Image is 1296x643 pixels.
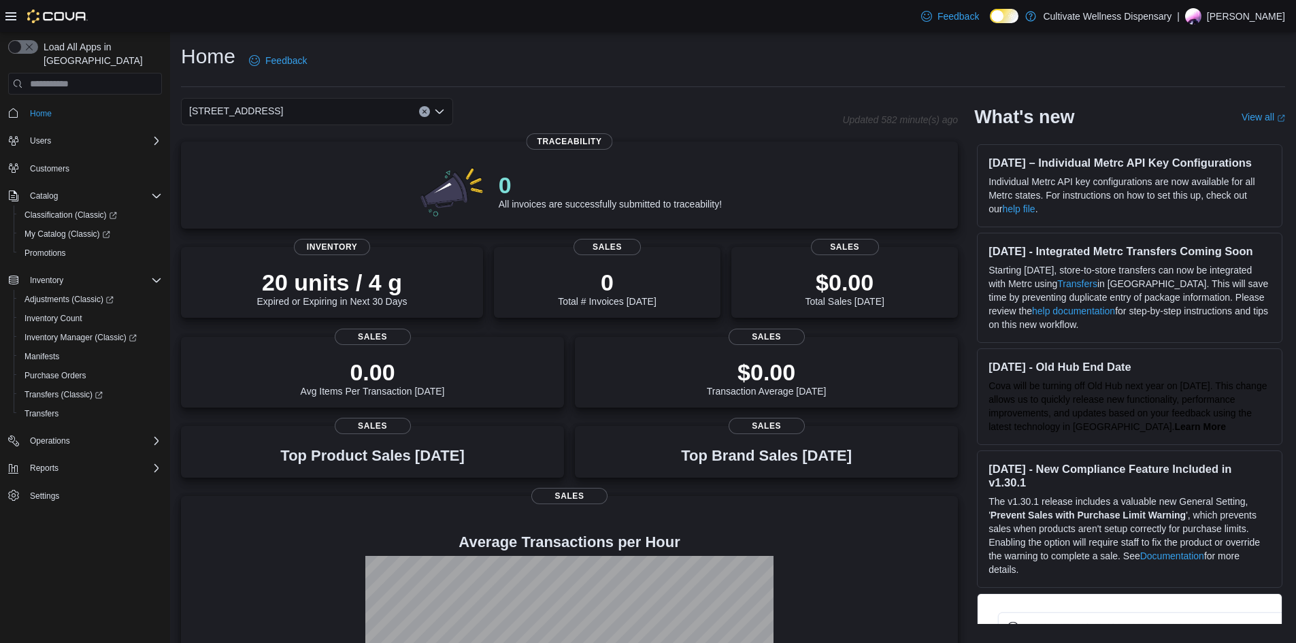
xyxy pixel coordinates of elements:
span: Operations [24,433,162,449]
a: Learn More [1175,421,1226,432]
a: Promotions [19,245,71,261]
div: Expired or Expiring in Next 30 Days [257,269,408,307]
span: Transfers [24,408,59,419]
a: Adjustments (Classic) [14,290,167,309]
div: Avg Items Per Transaction [DATE] [301,359,445,397]
a: Documentation [1140,550,1204,561]
span: Manifests [24,351,59,362]
span: Dark Mode [990,23,991,24]
span: Sales [729,418,805,434]
span: My Catalog (Classic) [19,226,162,242]
a: Classification (Classic) [19,207,122,223]
p: Updated 582 minute(s) ago [842,114,958,125]
a: Classification (Classic) [14,205,167,225]
span: Traceability [527,133,613,150]
div: Transaction Average [DATE] [707,359,827,397]
span: Inventory Count [24,313,82,324]
h3: [DATE] – Individual Metrc API Key Configurations [988,156,1271,169]
span: Sales [811,239,879,255]
a: Transfers [1057,278,1097,289]
h2: What's new [974,106,1074,128]
input: Dark Mode [990,9,1018,23]
div: Total Sales [DATE] [805,269,884,307]
span: Cova will be turning off Old Hub next year on [DATE]. This change allows us to quickly release ne... [988,380,1267,432]
button: Operations [3,431,167,450]
p: [PERSON_NAME] [1207,8,1285,24]
button: Purchase Orders [14,366,167,385]
p: 0 [499,171,722,199]
a: Feedback [244,47,312,74]
span: Promotions [19,245,162,261]
a: Inventory Manager (Classic) [14,328,167,347]
span: Inventory Manager (Classic) [24,332,137,343]
span: Load All Apps in [GEOGRAPHIC_DATA] [38,40,162,67]
span: My Catalog (Classic) [24,229,110,240]
button: Settings [3,486,167,506]
h3: [DATE] - New Compliance Feature Included in v1.30.1 [988,462,1271,489]
span: Transfers (Classic) [24,389,103,400]
span: Reports [30,463,59,474]
button: Reports [3,459,167,478]
span: Transfers [19,406,162,422]
a: help file [1002,203,1035,214]
p: $0.00 [805,269,884,296]
a: Transfers (Classic) [14,385,167,404]
span: Operations [30,435,70,446]
nav: Complex example [8,97,162,541]
h3: Top Brand Sales [DATE] [681,448,852,464]
p: Starting [DATE], store-to-store transfers can now be integrated with Metrc using in [GEOGRAPHIC_D... [988,263,1271,331]
span: Classification (Classic) [24,210,117,220]
a: My Catalog (Classic) [19,226,116,242]
button: Catalog [24,188,63,204]
button: Clear input [419,106,430,117]
span: Settings [24,487,162,504]
span: Feedback [937,10,979,23]
button: Home [3,103,167,122]
p: | [1177,8,1180,24]
p: 0.00 [301,359,445,386]
a: Adjustments (Classic) [19,291,119,308]
span: Inventory [24,272,162,288]
span: Manifests [19,348,162,365]
a: Inventory Manager (Classic) [19,329,142,346]
p: $0.00 [707,359,827,386]
span: Inventory Count [19,310,162,327]
span: Catalog [30,191,58,201]
a: help documentation [1032,306,1115,316]
span: Purchase Orders [24,370,86,381]
span: Home [30,108,52,119]
svg: External link [1277,114,1285,122]
a: View allExternal link [1242,112,1285,122]
a: Customers [24,161,75,177]
p: 20 units / 4 g [257,269,408,296]
span: Home [24,104,162,121]
span: Adjustments (Classic) [19,291,162,308]
p: Cultivate Wellness Dispensary [1043,8,1172,24]
h1: Home [181,43,235,70]
span: Customers [24,160,162,177]
span: Transfers (Classic) [19,386,162,403]
span: Classification (Classic) [19,207,162,223]
span: [STREET_ADDRESS] [189,103,283,119]
h4: Average Transactions per Hour [192,534,947,550]
a: Feedback [916,3,984,30]
h3: [DATE] - Old Hub End Date [988,360,1271,374]
button: Operations [24,433,76,449]
p: 0 [558,269,656,296]
a: Settings [24,488,65,504]
div: John Robinson [1185,8,1201,24]
img: Cova [27,10,88,23]
div: Total # Invoices [DATE] [558,269,656,307]
button: Inventory [24,272,69,288]
span: Users [30,135,51,146]
p: Individual Metrc API key configurations are now available for all Metrc states. For instructions ... [988,175,1271,216]
span: Reports [24,460,162,476]
span: Sales [335,418,411,434]
span: Purchase Orders [19,367,162,384]
span: Catalog [24,188,162,204]
a: Inventory Count [19,310,88,327]
a: Home [24,105,57,122]
strong: Prevent Sales with Purchase Limit Warning [991,510,1186,521]
span: Inventory [30,275,63,286]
